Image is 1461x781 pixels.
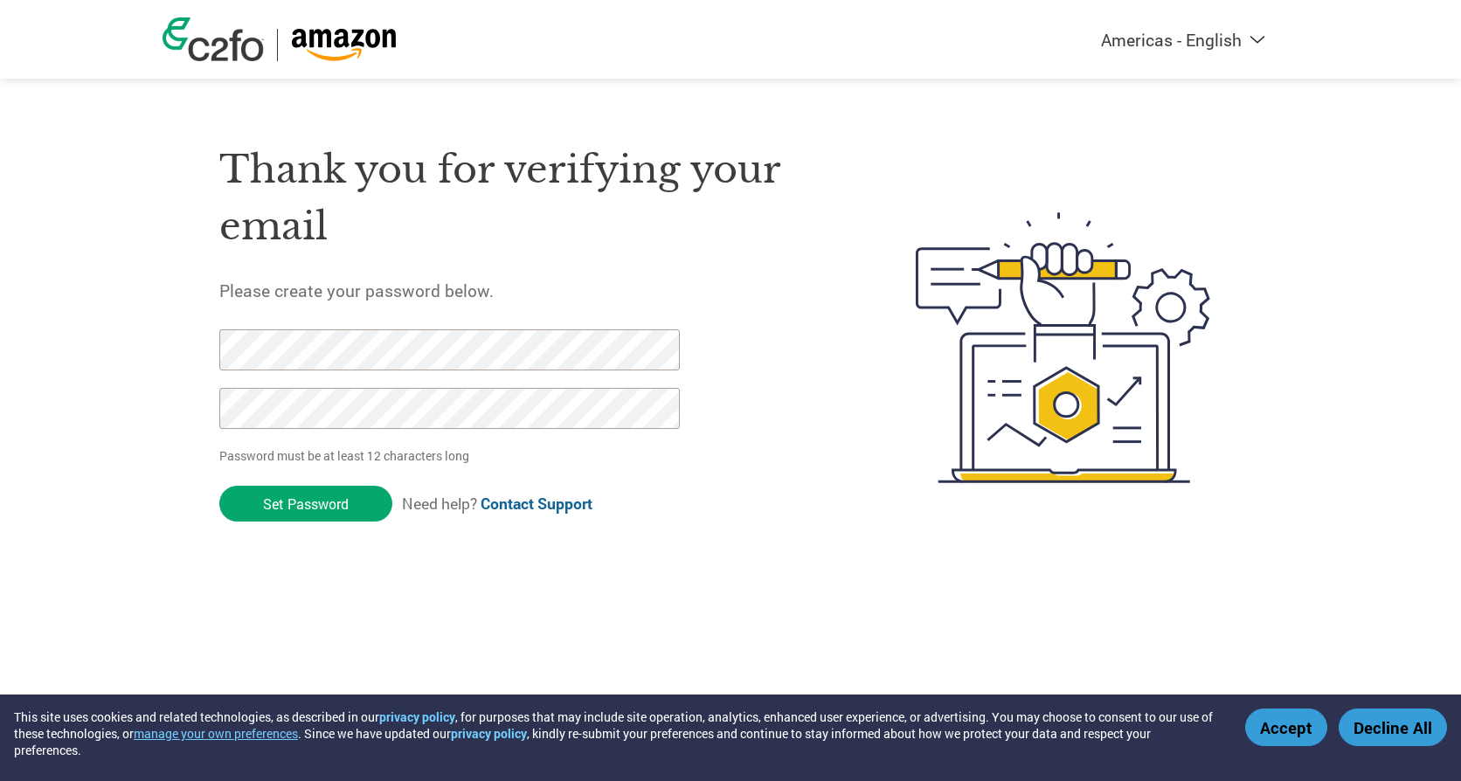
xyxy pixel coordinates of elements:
[1339,708,1447,746] button: Decline All
[291,29,397,61] img: Amazon
[379,708,455,725] a: privacy policy
[219,280,833,301] h5: Please create your password below.
[14,708,1220,758] div: This site uses cookies and related technologies, as described in our , for purposes that may incl...
[402,494,592,514] span: Need help?
[219,142,833,254] h1: Thank you for verifying your email
[219,486,392,522] input: Set Password
[1245,708,1327,746] button: Accept
[219,446,686,465] p: Password must be at least 12 characters long
[163,17,264,61] img: c2fo logo
[481,494,592,514] a: Contact Support
[884,116,1243,579] img: create-password
[451,725,527,742] a: privacy policy
[134,725,298,742] button: manage your own preferences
